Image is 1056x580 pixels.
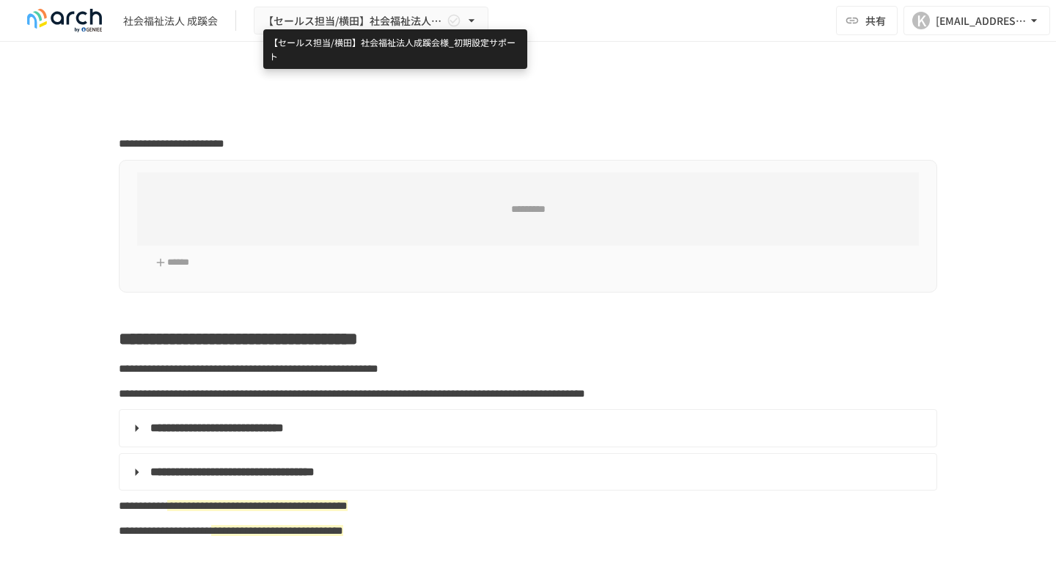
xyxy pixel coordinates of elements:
img: logo-default@2x-9cf2c760.svg [18,9,111,32]
div: K [912,12,930,29]
span: 共有 [865,12,886,29]
div: 社会福祉法人 成蹊会 [123,13,218,29]
div: [EMAIL_ADDRESS][DOMAIN_NAME] [936,12,1027,30]
span: 【セールス担当/横田】社会福祉法人成蹊会様_初期設定サポート [263,12,444,30]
